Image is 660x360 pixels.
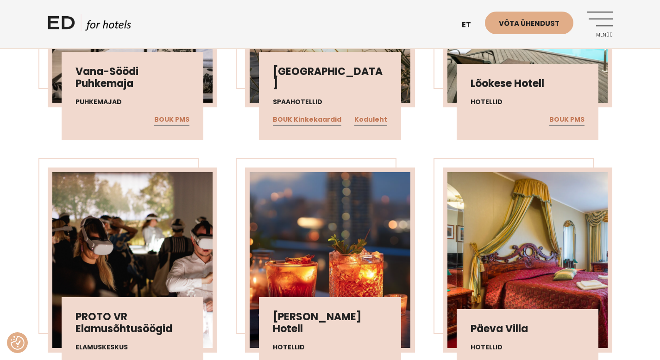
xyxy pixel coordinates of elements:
[11,336,25,350] img: Revisit consent button
[273,311,387,335] h3: [PERSON_NAME] Hotell
[447,172,608,348] img: Screenshot-2024-10-07-at-18.16.51-450x450.png
[273,114,341,126] a: BOUK Kinkekaardid
[154,114,189,126] a: BOUK PMS
[11,336,25,350] button: Nõusolekueelistused
[273,66,387,90] h3: [GEOGRAPHIC_DATA]
[273,97,387,107] h4: Spaahotellid
[250,172,410,348] img: Screenshot-2024-11-21-at-13.48.22-450x450.png
[52,172,213,348] img: Screenshot-2024-10-07-at-20.01.44-450x450.png
[457,14,485,37] a: et
[549,114,585,126] a: BOUK PMS
[273,342,387,352] h4: Hotellid
[471,342,585,352] h4: Hotellid
[471,78,585,90] h3: Lõokese Hotell
[471,323,585,335] h3: Päeva Villa
[75,66,190,90] h3: Vana-Söödi Puhkemaja
[75,97,190,107] h4: Puhkemajad
[587,32,613,38] span: Menüü
[587,12,613,37] a: Menüü
[48,14,131,37] a: ED HOTELS
[471,97,585,107] h4: Hotellid
[75,311,190,335] h3: PROTO VR Elamusõhtusöögid
[75,342,190,352] h4: Elamuskeskus
[354,114,387,126] a: Koduleht
[485,12,573,34] a: Võta ühendust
